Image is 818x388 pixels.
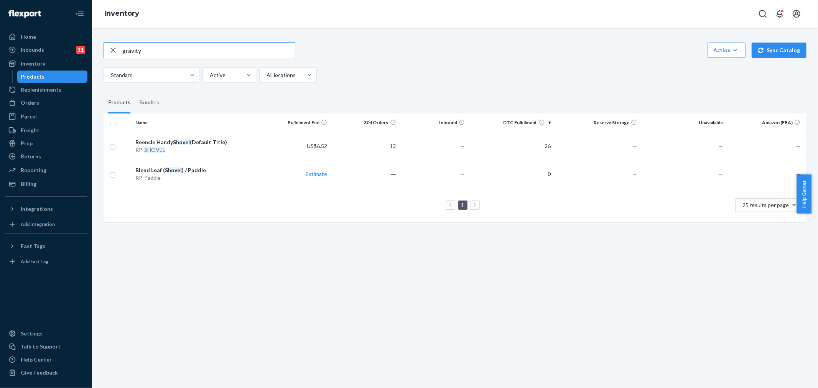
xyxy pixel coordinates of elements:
div: Reporting [21,166,46,174]
span: — [796,143,800,149]
div: Prep [21,140,33,147]
span: 25 results per page [743,202,789,208]
a: Help Center [5,353,87,366]
button: Integrations [5,203,87,215]
div: Give Feedback [21,369,58,376]
a: Home [5,31,87,43]
div: Help Center [21,356,52,363]
a: Settings [5,327,87,340]
div: Freight [21,127,40,134]
input: Active [209,71,210,79]
button: Open notifications [772,6,787,21]
div: Home [21,33,36,41]
td: ― [330,160,399,188]
span: — [718,171,723,177]
ol: breadcrumbs [98,3,145,25]
a: Inventory [5,58,87,70]
a: Products [17,71,88,83]
a: Billing [5,178,87,190]
th: Reserve Storage [554,113,640,132]
span: — [718,143,723,149]
th: Inbound [399,113,468,132]
a: Talk to Support [5,340,87,353]
th: DTC Fulfillment [468,113,554,132]
em: Shovel [165,167,182,173]
a: Inventory [104,9,139,18]
th: Fulfillment Fee [261,113,330,132]
a: Prep [5,137,87,150]
td: 0 [468,160,554,188]
em: SHOVEL [144,146,165,153]
a: Orders [5,97,87,109]
div: 11 [76,46,85,54]
a: Freight [5,124,87,136]
span: — [460,143,465,149]
a: Parcel [5,110,87,123]
a: Returns [5,150,87,163]
div: Settings [21,330,43,337]
th: Unavailable [640,113,726,132]
div: Fast Tags [21,242,45,250]
span: — [796,171,800,177]
div: Replenishments [21,86,61,94]
div: Inventory [21,60,45,67]
th: 30d Orders [330,113,399,132]
img: Flexport logo [8,10,41,18]
div: Add Fast Tag [21,258,48,265]
th: Amazon (FBA) [726,113,806,132]
input: Search inventory by name or sku [122,43,295,58]
button: Sync Catalog [752,43,806,58]
button: Help Center [797,174,811,214]
span: US$6.52 [307,143,327,149]
a: Replenishments [5,84,87,96]
a: Add Integration [5,218,87,230]
a: Add Fast Tag [5,255,87,268]
th: Name [132,113,262,132]
div: Billing [21,180,36,188]
div: Talk to Support [21,343,61,350]
div: Products [21,73,45,81]
span: — [460,171,465,177]
button: Open Search Box [755,6,770,21]
div: RP-Paddle [135,174,258,182]
a: Estimate [306,171,327,177]
button: Open account menu [789,6,804,21]
div: Integrations [21,205,53,213]
button: Fast Tags [5,240,87,252]
div: Blend Leaf ( ) / Paddle [135,166,258,174]
div: Action [713,46,740,54]
div: Orders [21,99,39,107]
button: Close Navigation [72,6,87,21]
div: Returns [21,153,41,160]
div: Add Integration [21,221,55,227]
span: — [632,143,637,149]
em: Shovel [173,139,190,145]
div: Bundles [140,92,159,113]
div: RP- [135,146,258,154]
button: Action [708,43,746,58]
td: 13 [330,132,399,160]
td: 26 [468,132,554,160]
div: Parcel [21,113,37,120]
div: Products [108,92,130,113]
a: Inbounds11 [5,44,87,56]
input: Standard [110,71,111,79]
a: Page 1 is your current page [460,202,466,208]
span: — [632,171,637,177]
a: Reporting [5,164,87,176]
div: Reencle Handy (Default Title) [135,138,258,146]
div: Inbounds [21,46,44,54]
button: Give Feedback [5,367,87,379]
